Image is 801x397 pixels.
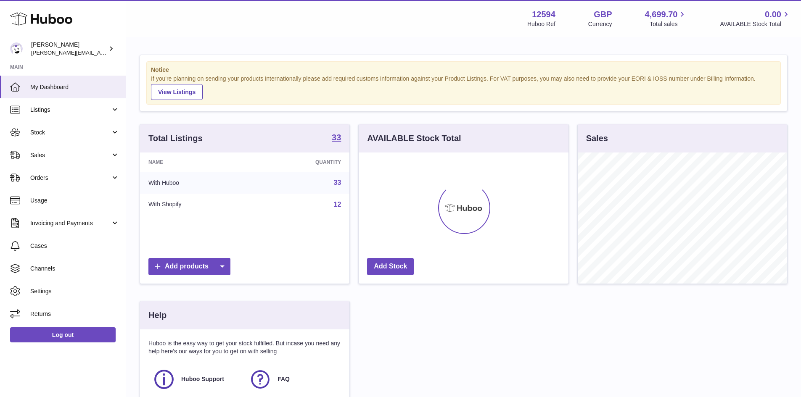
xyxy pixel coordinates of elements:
a: Add products [148,258,230,275]
h3: AVAILABLE Stock Total [367,133,461,144]
th: Quantity [253,152,350,172]
span: Invoicing and Payments [30,219,111,227]
h3: Sales [586,133,608,144]
td: With Shopify [140,194,253,216]
strong: Notice [151,66,776,74]
span: Sales [30,151,111,159]
a: 0.00 AVAILABLE Stock Total [720,9,791,28]
a: Add Stock [367,258,414,275]
span: Cases [30,242,119,250]
h3: Total Listings [148,133,203,144]
div: If you're planning on sending your products internationally please add required customs informati... [151,75,776,100]
strong: 33 [332,133,341,142]
strong: GBP [594,9,612,20]
a: 33 [334,179,341,186]
a: 4,699.70 Total sales [645,9,687,28]
span: AVAILABLE Stock Total [720,20,791,28]
a: Huboo Support [153,368,241,391]
span: Listings [30,106,111,114]
a: 33 [332,133,341,143]
span: Usage [30,197,119,205]
span: FAQ [278,375,290,383]
th: Name [140,152,253,172]
div: Huboo Ref [527,20,555,28]
td: With Huboo [140,172,253,194]
span: Total sales [650,20,687,28]
span: Huboo Support [181,375,224,383]
div: [PERSON_NAME] [31,41,107,57]
span: My Dashboard [30,83,119,91]
span: Settings [30,287,119,295]
span: 4,699.70 [645,9,678,20]
a: 12 [334,201,341,208]
a: Log out [10,327,116,342]
span: Orders [30,174,111,182]
span: 0.00 [765,9,781,20]
span: Stock [30,129,111,137]
h3: Help [148,310,167,321]
p: Huboo is the easy way to get your stock fulfilled. But incase you need any help here's our ways f... [148,339,341,355]
span: Returns [30,310,119,318]
strong: 12594 [532,9,555,20]
a: FAQ [249,368,337,391]
a: View Listings [151,84,203,100]
span: [PERSON_NAME][EMAIL_ADDRESS][DOMAIN_NAME] [31,49,169,56]
span: Channels [30,265,119,273]
div: Currency [588,20,612,28]
img: owen@wearemakewaves.com [10,42,23,55]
